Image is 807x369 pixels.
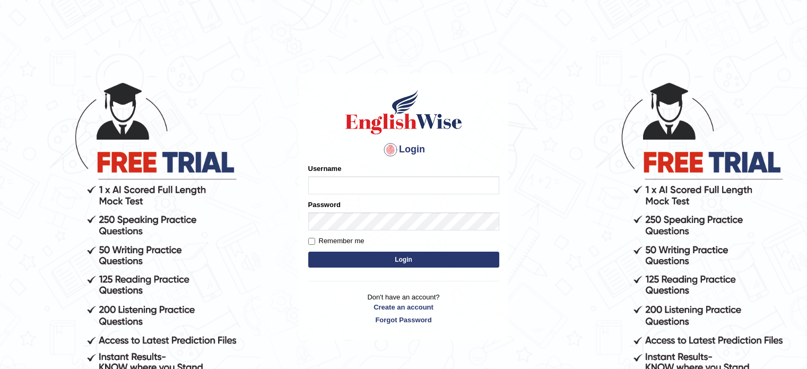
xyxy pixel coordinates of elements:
input: Remember me [308,238,315,245]
h4: Login [308,141,499,158]
img: Logo of English Wise sign in for intelligent practice with AI [343,88,464,136]
button: Login [308,252,499,268]
a: Create an account [308,302,499,312]
a: Forgot Password [308,315,499,325]
label: Username [308,164,342,174]
p: Don't have an account? [308,292,499,325]
label: Password [308,200,341,210]
label: Remember me [308,236,365,246]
